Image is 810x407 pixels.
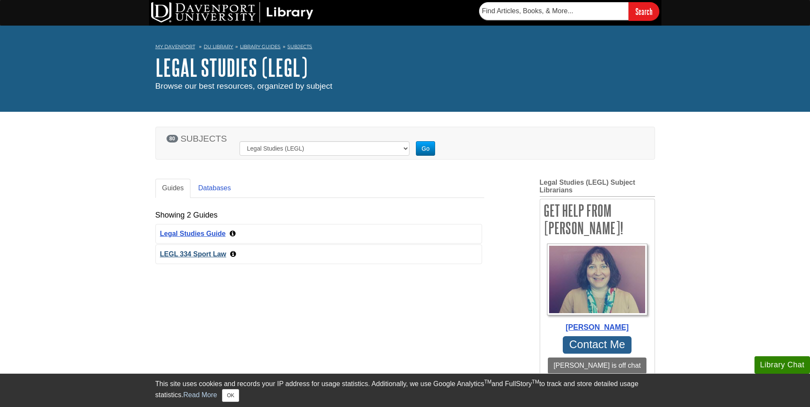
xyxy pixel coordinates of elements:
[155,116,655,168] section: Subject Search Bar
[181,134,227,143] span: SUBJECTS
[183,391,217,398] a: Read More
[155,211,218,220] h2: Showing 2 Guides
[167,135,178,142] span: 80
[240,44,281,49] a: Library Guides
[287,44,312,49] a: Subjects
[540,179,655,197] h2: Legal Studies (LEGL) Subject Librarians
[540,199,655,239] h2: Get Help From [PERSON_NAME]!
[204,44,233,49] a: DU Library
[629,2,659,20] input: Search
[532,379,539,385] sup: TM
[544,322,650,333] div: [PERSON_NAME]
[155,179,191,198] a: Guides
[563,336,632,354] a: Contact Me
[479,2,629,20] input: Find Articles, Books, & More...
[754,356,810,374] button: Library Chat
[160,250,226,258] a: LEGL 334 Sport Law
[547,244,648,315] img: Profile Photo
[479,2,659,20] form: Searches DU Library's articles, books, and more
[191,179,238,198] a: Databases
[160,230,226,237] a: Legal Studies Guide
[155,55,655,80] h1: Legal Studies (LEGL)
[416,141,435,156] button: Go
[222,389,239,402] button: Close
[155,41,655,55] nav: breadcrumb
[484,379,491,385] sup: TM
[155,80,655,93] div: Browse our best resources, organized by subject
[151,2,313,23] img: DU Library
[548,358,646,374] button: [PERSON_NAME] is off chat
[155,43,195,50] a: My Davenport
[155,379,655,402] div: This site uses cookies and records your IP address for usage statistics. Additionally, we use Goo...
[544,244,650,333] a: Profile Photo [PERSON_NAME]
